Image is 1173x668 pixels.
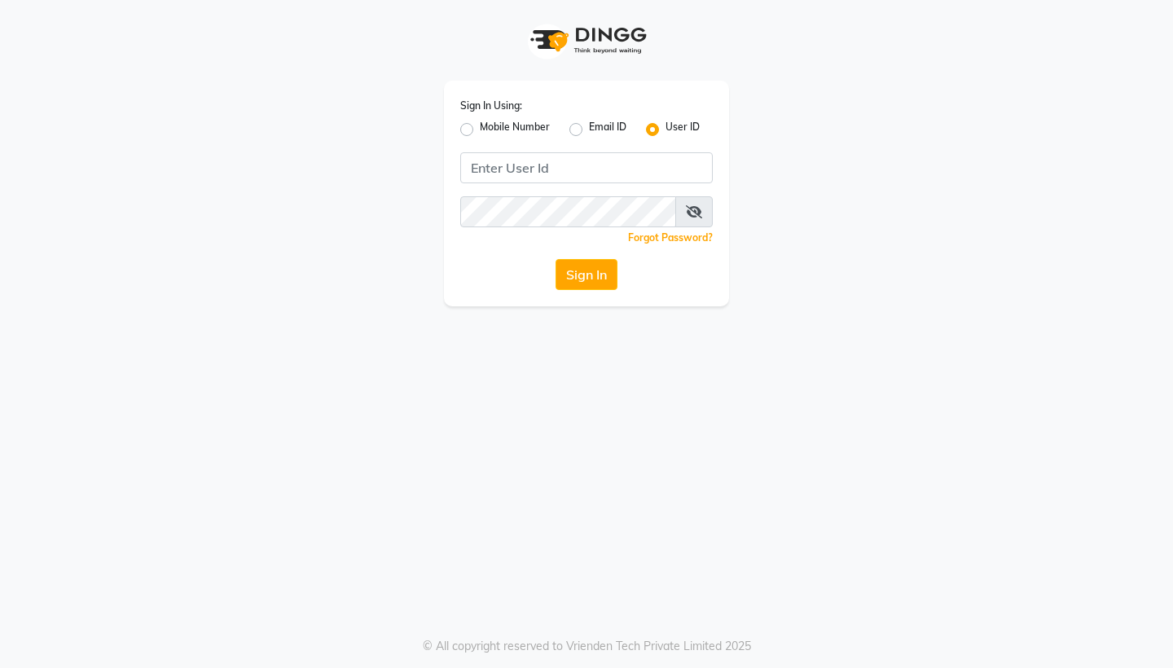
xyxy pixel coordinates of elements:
[666,120,700,139] label: User ID
[628,231,713,244] a: Forgot Password?
[460,99,522,113] label: Sign In Using:
[460,196,676,227] input: Username
[460,152,713,183] input: Username
[480,120,550,139] label: Mobile Number
[521,16,652,64] img: logo1.svg
[589,120,626,139] label: Email ID
[556,259,617,290] button: Sign In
